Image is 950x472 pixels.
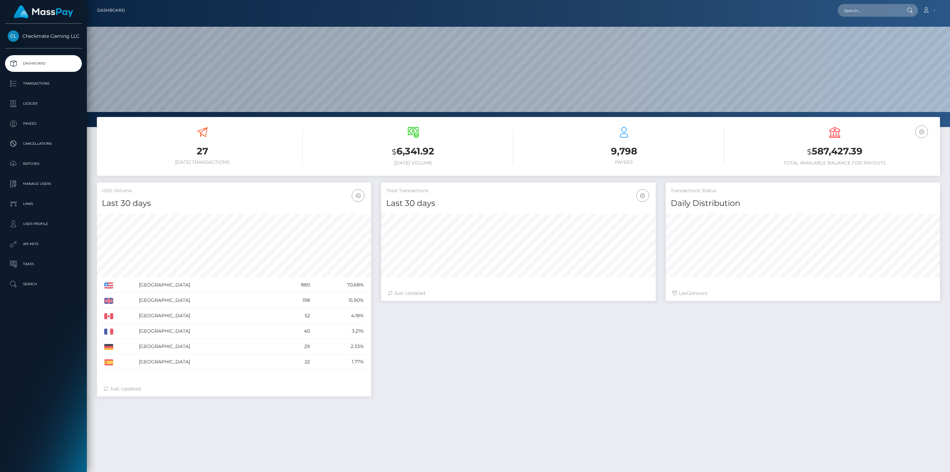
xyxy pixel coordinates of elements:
[5,175,82,192] a: Manage Users
[137,354,278,370] td: [GEOGRAPHIC_DATA]
[388,290,649,297] div: Just Updated
[278,339,312,354] td: 29
[386,188,650,194] h5: Total Transactions
[8,119,79,129] p: Payees
[312,354,366,370] td: 1.77%
[278,277,312,293] td: 880
[102,188,366,194] h5: USD Volume
[104,329,113,335] img: FR.png
[5,33,82,39] span: Checkmate Gaming LLC
[807,147,812,156] small: $
[688,290,694,296] span: 24
[278,293,312,308] td: 198
[671,198,935,209] h4: Daily Distribution
[8,279,79,289] p: Search
[5,276,82,292] a: Search
[104,282,113,288] img: US.png
[137,277,278,293] td: [GEOGRAPHIC_DATA]
[278,308,312,324] td: 52
[313,145,513,158] h3: 6,341.92
[5,236,82,252] a: API Keys
[8,99,79,109] p: Ledger
[5,95,82,112] a: Ledger
[838,4,901,17] input: Search...
[104,313,113,319] img: CA.png
[102,198,366,209] h4: Last 30 days
[8,179,79,189] p: Manage Users
[102,145,303,158] h3: 27
[5,155,82,172] a: Batches
[5,256,82,272] a: Taxes
[5,115,82,132] a: Payees
[312,293,366,308] td: 15.90%
[104,359,113,365] img: ES.png
[523,159,724,165] h6: Payees
[102,159,303,165] h6: [DATE] Transactions
[137,293,278,308] td: [GEOGRAPHIC_DATA]
[672,290,933,297] div: Last hours
[671,188,935,194] h5: Transactions Status
[137,308,278,324] td: [GEOGRAPHIC_DATA]
[312,324,366,339] td: 3.21%
[312,277,366,293] td: 70.68%
[8,159,79,169] p: Batches
[137,324,278,339] td: [GEOGRAPHIC_DATA]
[5,196,82,212] a: Links
[5,55,82,72] a: Dashboard
[14,5,73,18] img: MassPay Logo
[523,145,724,158] h3: 9,798
[5,216,82,232] a: User Profile
[8,30,19,42] img: Checkmate Gaming LLC
[104,385,364,392] div: Just Updated
[312,339,366,354] td: 2.33%
[278,324,312,339] td: 40
[392,147,397,156] small: $
[8,239,79,249] p: API Keys
[104,298,113,304] img: GB.png
[8,139,79,149] p: Cancellations
[734,145,935,158] h3: 587,427.39
[313,160,513,166] h6: [DATE] Volume
[97,3,125,17] a: Dashboard
[8,58,79,69] p: Dashboard
[8,259,79,269] p: Taxes
[5,135,82,152] a: Cancellations
[8,219,79,229] p: User Profile
[278,354,312,370] td: 22
[734,160,935,166] h6: Total Available Balance for Payouts
[8,199,79,209] p: Links
[5,75,82,92] a: Transactions
[386,198,650,209] h4: Last 30 days
[312,308,366,324] td: 4.18%
[137,339,278,354] td: [GEOGRAPHIC_DATA]
[8,79,79,89] p: Transactions
[104,344,113,350] img: DE.png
